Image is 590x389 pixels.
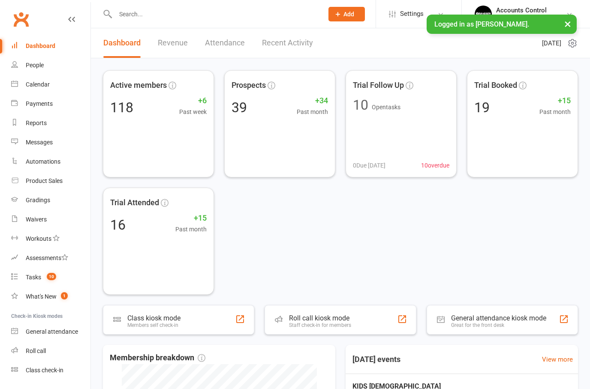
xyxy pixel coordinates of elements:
a: What's New1 [11,287,90,306]
a: Workouts [11,229,90,248]
div: Reports [26,120,47,126]
div: Payments [26,100,53,107]
span: +15 [539,95,571,107]
span: Trial Booked [474,79,517,92]
a: Attendance [205,28,245,58]
span: Logged in as [PERSON_NAME]. [434,20,529,28]
a: People [11,56,90,75]
div: 39 [232,101,247,114]
div: Great for the front desk [451,322,546,328]
span: Open tasks [372,104,400,111]
a: Automations [11,152,90,171]
span: 10 [47,273,56,280]
div: Messages [26,139,53,146]
div: General attendance kiosk mode [451,314,546,322]
h3: [DATE] events [346,352,407,367]
a: General attendance kiosk mode [11,322,90,341]
a: Waivers [11,210,90,229]
a: Roll call [11,341,90,361]
div: 118 [110,101,133,114]
span: Trial Follow Up [353,79,404,92]
div: Gradings [26,197,50,203]
span: Prospects [232,79,266,92]
div: Waivers [26,216,47,223]
span: Add [343,11,354,18]
span: +15 [175,212,207,224]
div: Class check-in [26,367,63,374]
div: Assessments [26,254,68,261]
span: Past month [175,224,207,234]
a: Dashboard [11,36,90,56]
span: Membership breakdown [110,352,205,364]
button: Add [328,7,365,21]
div: 16 [110,218,126,232]
span: Past month [297,107,328,117]
span: 10 overdue [421,161,449,170]
a: Messages [11,133,90,152]
span: Trial Attended [110,197,159,209]
span: Past week [179,107,207,117]
span: Past month [539,107,571,117]
span: 1 [61,292,68,299]
div: What's New [26,293,57,300]
span: [DATE] [542,38,561,48]
a: Assessments [11,248,90,268]
div: Automations [26,158,60,165]
a: Calendar [11,75,90,94]
a: View more [542,354,573,365]
div: Members self check-in [127,322,181,328]
div: 10 [353,98,368,112]
a: Payments [11,94,90,114]
a: Revenue [158,28,188,58]
div: 19 [474,101,490,114]
div: Calendar [26,81,50,88]
div: Roll call [26,347,46,354]
a: Clubworx [10,9,32,30]
span: +34 [297,95,328,107]
span: Settings [400,4,424,24]
a: Class kiosk mode [11,361,90,380]
a: Dashboard [103,28,141,58]
div: Workouts [26,235,51,242]
span: Active members [110,79,167,92]
input: Search... [113,8,317,20]
span: 0 Due [DATE] [353,161,385,170]
div: [PERSON_NAME] [496,14,547,22]
div: Accounts Control [496,6,547,14]
span: +6 [179,95,207,107]
div: General attendance [26,328,78,335]
div: Class kiosk mode [127,314,181,322]
a: Tasks 10 [11,268,90,287]
a: Recent Activity [262,28,313,58]
div: Tasks [26,274,41,281]
img: thumb_image1701918351.png [475,6,492,23]
div: Staff check-in for members [289,322,351,328]
a: Gradings [11,191,90,210]
div: People [26,62,44,69]
button: × [560,15,575,33]
a: Product Sales [11,171,90,191]
div: Roll call kiosk mode [289,314,351,322]
a: Reports [11,114,90,133]
div: Dashboard [26,42,55,49]
div: Product Sales [26,177,63,184]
